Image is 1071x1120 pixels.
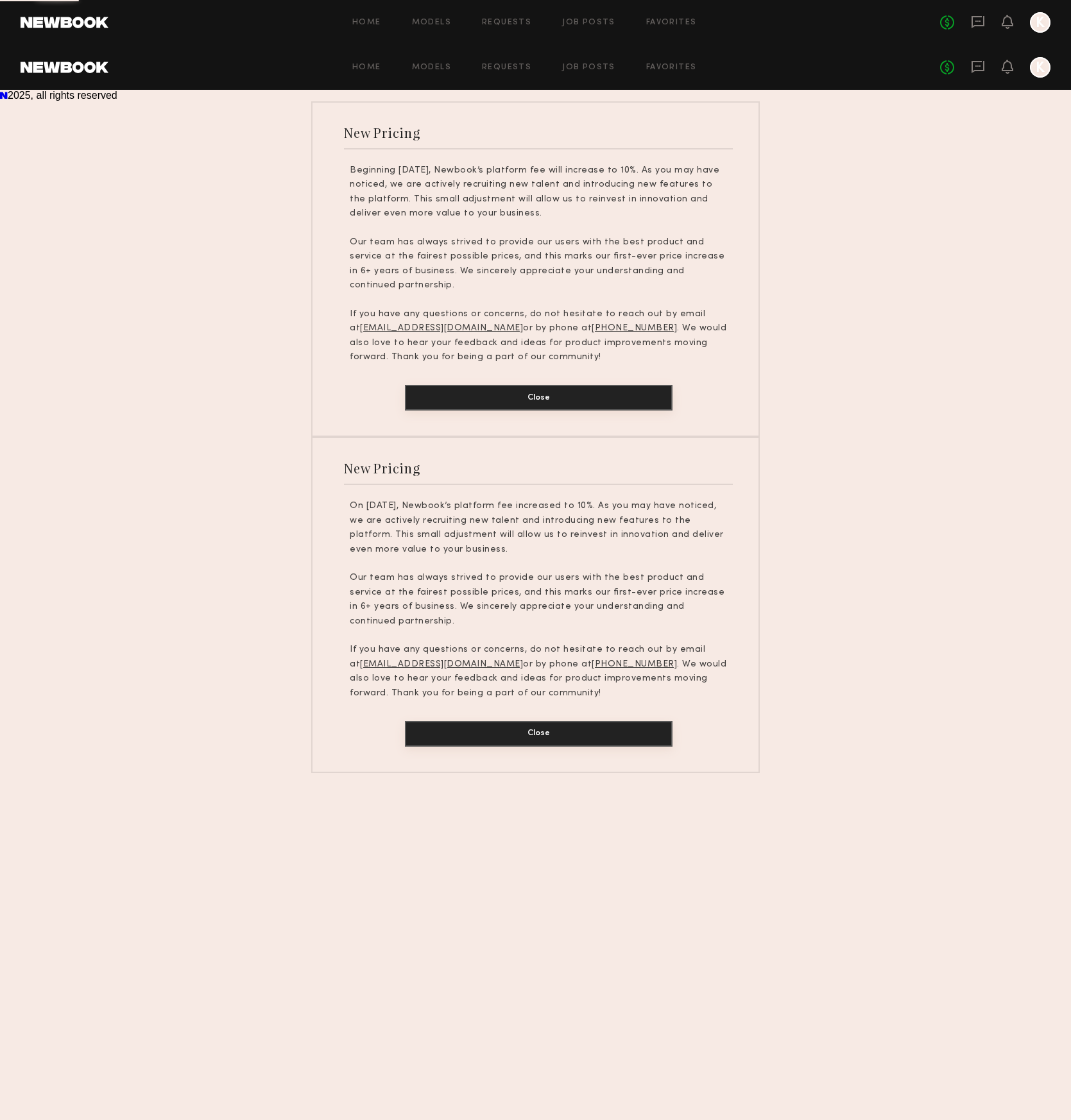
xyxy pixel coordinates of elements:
a: Job Posts [562,64,615,72]
button: Close [405,385,673,411]
a: Job Posts [562,19,615,27]
a: Home [352,64,381,72]
div: New Pricing [344,124,420,141]
span: 2025, all rights reserved [8,90,117,101]
a: Models [412,64,451,72]
p: If you have any questions or concerns, do not hesitate to reach out by email at or by phone at . ... [350,307,727,365]
p: Beginning [DATE], Newbook’s platform fee will increase to 10%. As you may have noticed, we are ac... [350,164,727,221]
u: [EMAIL_ADDRESS][DOMAIN_NAME] [360,324,523,332]
a: Favorites [646,64,697,72]
u: [PHONE_NUMBER] [592,324,677,332]
a: Home [352,19,381,27]
a: K [1030,12,1050,33]
p: On [DATE], Newbook’s platform fee increased to 10%. As you may have noticed, we are actively recr... [350,499,727,557]
a: Requests [482,64,531,72]
u: [PHONE_NUMBER] [592,660,677,668]
a: Favorites [646,19,697,27]
button: Close [405,721,673,747]
div: New Pricing [344,459,420,477]
u: [EMAIL_ADDRESS][DOMAIN_NAME] [360,660,523,668]
a: Requests [482,19,531,27]
p: If you have any questions or concerns, do not hesitate to reach out by email at or by phone at . ... [350,643,727,700]
p: Our team has always strived to provide our users with the best product and service at the fairest... [350,571,727,629]
p: Our team has always strived to provide our users with the best product and service at the fairest... [350,235,727,293]
a: Models [412,19,451,27]
a: K [1030,57,1050,78]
